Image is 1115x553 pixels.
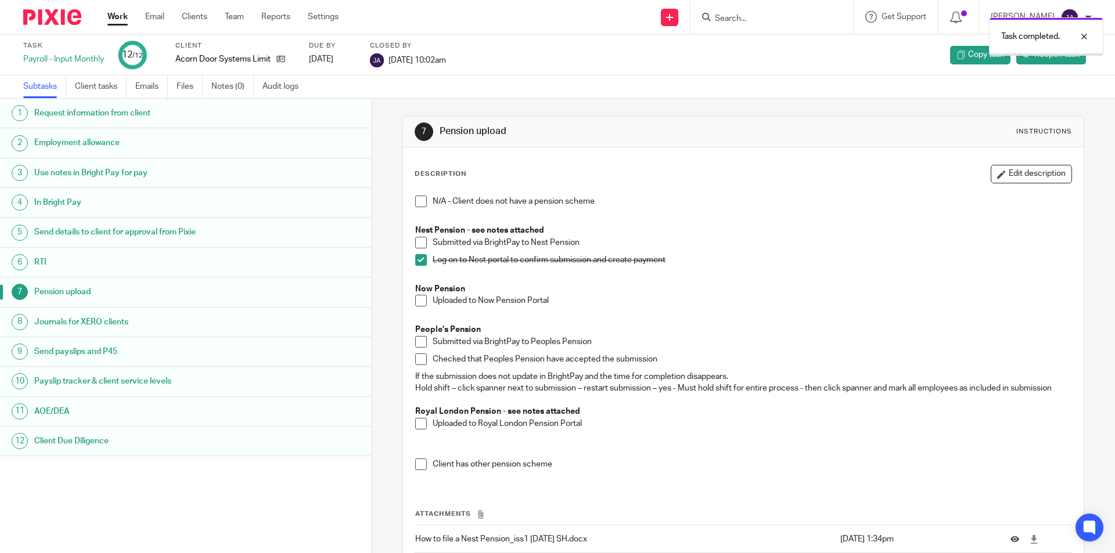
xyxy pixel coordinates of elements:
[177,75,203,98] a: Files
[415,169,466,179] p: Description
[75,75,127,98] a: Client tasks
[225,11,244,23] a: Team
[34,164,251,182] h1: Use notes in Bright Pay for pay
[211,75,254,98] a: Notes (0)
[433,254,1071,266] p: Log on to Nest portal to confirm submission and create payment
[440,125,768,138] h1: Pension upload
[1016,127,1072,136] div: Instructions
[34,283,251,301] h1: Pension upload
[415,122,433,141] div: 7
[370,41,446,50] label: Closed by
[145,11,164,23] a: Email
[433,458,1071,470] p: Client has other pension scheme
[12,344,28,360] div: 9
[34,223,251,241] h1: Send details to client for approval from Pixie
[34,373,251,390] h1: Payslip tracker & client service levels
[12,284,28,300] div: 7
[389,56,446,64] span: [DATE] 10:02am
[23,53,104,65] div: Payroll - Input Monthly
[175,53,271,65] p: Acorn Door Systems Limited
[122,48,143,62] div: 12
[991,165,1072,183] button: Edit description
[1030,533,1038,545] a: Download
[308,11,339,23] a: Settings
[34,134,251,151] h1: Employment allowance
[12,373,28,389] div: 10
[182,11,207,23] a: Clients
[840,533,993,545] p: [DATE] 1:34pm
[433,336,1071,348] p: Submitted via BrightPay to Peoples Pension
[107,11,128,23] a: Work
[433,418,1071,429] p: Uploaded to Royal London Pension Portal
[135,75,168,98] a: Emails
[34,313,251,331] h1: Journals for XERO clients
[23,75,66,98] a: Subtasks
[309,41,355,50] label: Due by
[132,52,143,59] small: /12
[433,237,1071,248] p: Submitted via BrightPay to Nest Pension
[309,53,355,65] div: [DATE]
[34,432,251,450] h1: Client Due Diligence
[1001,31,1060,42] p: Task completed.
[415,511,471,517] span: Attachments
[415,326,481,334] strong: People's Pension
[12,225,28,241] div: 5
[23,9,81,25] img: Pixie
[12,135,28,151] div: 2
[433,295,1071,306] p: Uploaded to Now Pension Portal
[34,403,251,420] h1: AOE/DEA
[12,194,28,211] div: 4
[433,196,1071,207] p: N/A - Client does not have a pension scheme
[12,254,28,270] div: 6
[12,433,28,449] div: 12
[415,382,1071,394] p: Hold shift – click spanner next to submission – restart submission – yes - Must hold shift for en...
[12,165,28,181] div: 3
[34,194,251,211] h1: In Bright Pay
[433,353,1071,365] p: Checked that Peoples Pension have accepted the submission
[23,41,104,50] label: Task
[34,104,251,122] h1: Request information from client
[12,403,28,420] div: 11
[415,285,465,293] strong: Now Pension
[1060,8,1079,27] img: svg%3E
[175,41,294,50] label: Client
[415,533,834,545] p: How to file a Nest Pension_iss1 [DATE] SH.docx
[12,105,28,121] div: 1
[34,343,251,360] h1: Send payslips and P45
[261,11,290,23] a: Reports
[34,254,251,271] h1: RTI
[12,314,28,330] div: 8
[415,371,1071,382] p: If the submission does not update in BrightPay and the time for completion disappears.
[415,407,580,415] strong: Royal London Pension - see notes attached
[415,226,544,234] strong: Nest Pension - see notes attached
[262,75,307,98] a: Audit logs
[370,53,384,67] img: svg%3E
